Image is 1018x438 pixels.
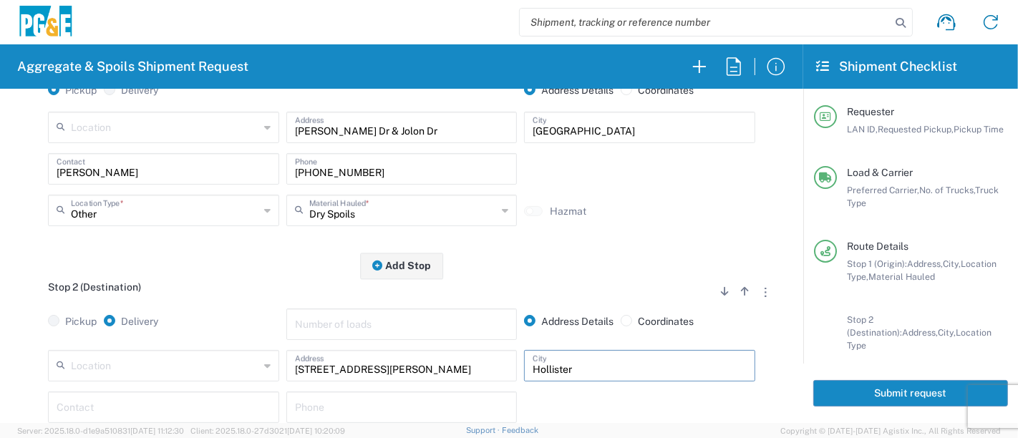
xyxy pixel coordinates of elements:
span: Stop 1 (Origin): [847,258,907,269]
span: Requester [847,106,894,117]
span: Address, [902,327,938,338]
button: Submit request [813,380,1008,407]
span: Stop 2 (Destination): [847,314,902,338]
span: Requested Pickup, [878,124,954,135]
label: Coordinates [621,315,694,328]
input: Shipment, tracking or reference number [520,9,891,36]
span: [DATE] 10:20:09 [287,427,345,435]
span: Address, [907,258,943,269]
span: Pickup Time [954,124,1004,135]
button: Add Stop [360,253,443,279]
label: Address Details [524,84,614,97]
span: Route Details [847,240,908,252]
span: Material Hauled [868,271,935,282]
span: Server: 2025.18.0-d1e9a510831 [17,427,184,435]
a: Support [466,426,502,434]
label: Hazmat [550,205,586,218]
a: Feedback [502,426,538,434]
span: City, [938,327,956,338]
img: pge [17,6,74,39]
span: Load & Carrier [847,167,913,178]
span: Stop 2 (Destination) [48,281,141,293]
label: Address Details [524,315,614,328]
span: Client: 2025.18.0-27d3021 [190,427,345,435]
span: City, [943,258,961,269]
label: Coordinates [621,84,694,97]
span: LAN ID, [847,124,878,135]
span: [DATE] 11:12:30 [130,427,184,435]
span: Copyright © [DATE]-[DATE] Agistix Inc., All Rights Reserved [780,424,1001,437]
span: Preferred Carrier, [847,185,919,195]
span: No. of Trucks, [919,185,975,195]
h2: Aggregate & Spoils Shipment Request [17,58,248,75]
h2: Shipment Checklist [816,58,957,75]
